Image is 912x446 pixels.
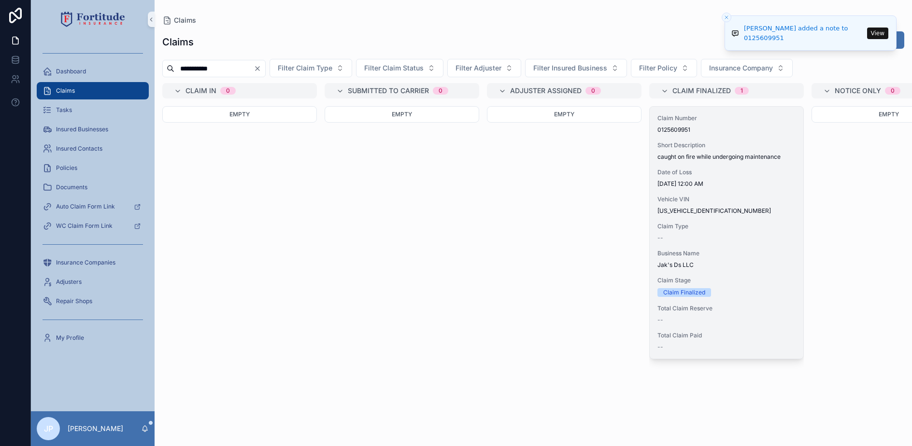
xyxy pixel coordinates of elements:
span: Submitted to Carrier [348,86,429,96]
span: Filter Policy [639,63,677,73]
div: scrollable content [31,39,155,359]
a: WC Claim Form Link [37,217,149,235]
span: Claims [174,15,196,25]
img: Notification icon [731,28,739,39]
div: 0 [891,87,895,95]
a: Dashboard [37,63,149,80]
span: Claim In [185,86,216,96]
span: Policies [56,164,77,172]
a: Repair Shops [37,293,149,310]
span: Documents [56,183,87,191]
span: -- [657,343,663,351]
span: [US_VEHICLE_IDENTIFICATION_NUMBER] [657,207,796,215]
button: Select Button [525,59,627,77]
a: Insurance Companies [37,254,149,271]
span: Tasks [56,106,72,114]
a: Claims [37,82,149,99]
p: [PERSON_NAME] [68,424,123,433]
span: Filter Claim Status [364,63,424,73]
span: [DATE] 12:00 AM [657,180,796,188]
button: View [867,28,888,39]
img: App logo [61,12,125,27]
h1: Claims [162,35,194,49]
a: Insured Contacts [37,140,149,157]
a: Adjusters [37,273,149,291]
span: Claim Type [657,223,796,230]
span: -- [657,234,663,242]
button: Select Button [631,59,697,77]
span: Date of Loss [657,168,796,176]
div: 0 [591,87,595,95]
span: Vehicle VIN [657,195,796,203]
span: Claim Number [657,114,796,122]
a: My Profile [37,329,149,347]
span: Claim Finalized [672,86,731,96]
div: [PERSON_NAME] added a note to 0125609951 [744,24,864,42]
span: Empty [392,111,412,118]
a: Claims [162,15,196,25]
a: Tasks [37,101,149,119]
a: Auto Claim Form Link [37,198,149,215]
a: Documents [37,179,149,196]
span: Claims [56,87,75,95]
span: Filter Insured Business [533,63,607,73]
span: Filter Claim Type [278,63,332,73]
span: My Profile [56,334,84,342]
span: Claim Stage [657,277,796,284]
button: Select Button [701,59,793,77]
span: 0125609951 [657,126,796,134]
span: WC Claim Form Link [56,222,113,230]
button: Close toast [722,13,731,22]
div: Claim Finalized [663,288,705,297]
span: JP [44,423,53,434]
span: Adjuster Assigned [510,86,582,96]
span: Dashboard [56,68,86,75]
button: Select Button [270,59,352,77]
span: Adjusters [56,278,82,286]
span: Empty [554,111,574,118]
span: Empty [229,111,250,118]
button: Select Button [356,59,443,77]
span: Total Claim Paid [657,332,796,339]
a: Insured Businesses [37,121,149,138]
span: Empty [879,111,899,118]
span: Business Name [657,250,796,257]
span: Total Claim Reserve [657,305,796,312]
span: -- [657,316,663,324]
span: caught on fire while undergoing maintenance [657,153,796,161]
span: Notice Only [835,86,881,96]
span: Auto Claim Form Link [56,203,115,210]
a: Claim Number0125609951Short Descriptioncaught on fire while undergoing maintenanceDate of Loss[DA... [649,106,804,359]
div: 0 [439,87,442,95]
span: Repair Shops [56,297,92,305]
a: Policies [37,159,149,177]
span: Short Description [657,141,796,149]
span: Jak's Ds LLC [657,261,796,269]
span: Insurance Companies [56,259,115,266]
span: Insured Contacts [56,145,102,153]
span: Insurance Company [709,63,773,73]
div: 1 [741,87,743,95]
button: Select Button [447,59,521,77]
div: 0 [226,87,230,95]
span: Filter Adjuster [456,63,501,73]
button: Clear [254,65,265,72]
span: Insured Businesses [56,125,108,133]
